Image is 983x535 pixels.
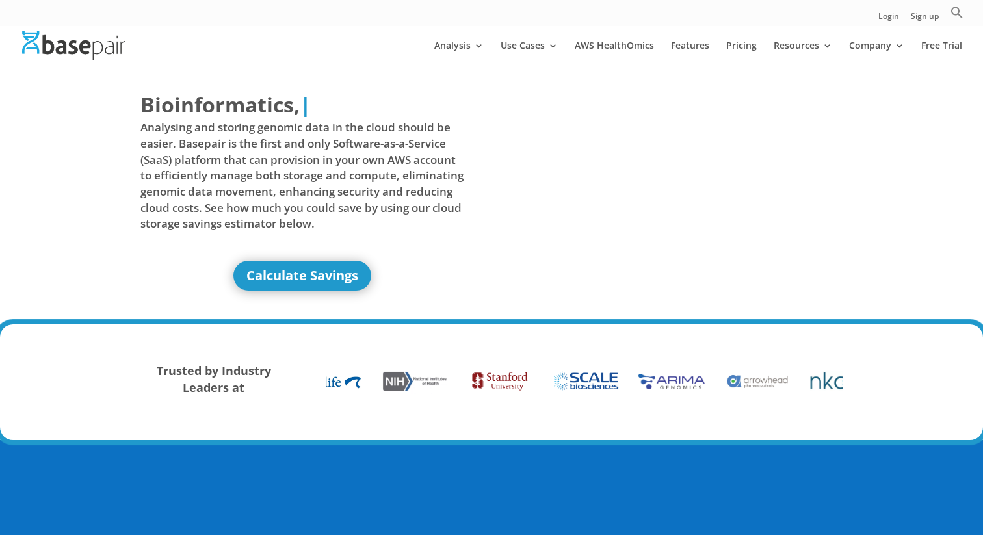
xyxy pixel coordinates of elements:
[774,41,832,72] a: Resources
[501,41,558,72] a: Use Cases
[501,90,825,272] iframe: Basepair - NGS Analysis Simplified
[849,41,904,72] a: Company
[878,12,899,26] a: Login
[921,41,962,72] a: Free Trial
[157,363,271,395] strong: Trusted by Industry Leaders at
[726,41,757,72] a: Pricing
[950,6,963,19] svg: Search
[140,90,300,120] span: Bioinformatics,
[575,41,654,72] a: AWS HealthOmics
[233,261,371,291] a: Calculate Savings
[950,6,963,26] a: Search Icon Link
[22,31,125,59] img: Basepair
[434,41,484,72] a: Analysis
[911,12,939,26] a: Sign up
[140,120,464,231] span: Analysing and storing genomic data in the cloud should be easier. Basepair is the first and only ...
[300,90,311,118] span: |
[671,41,709,72] a: Features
